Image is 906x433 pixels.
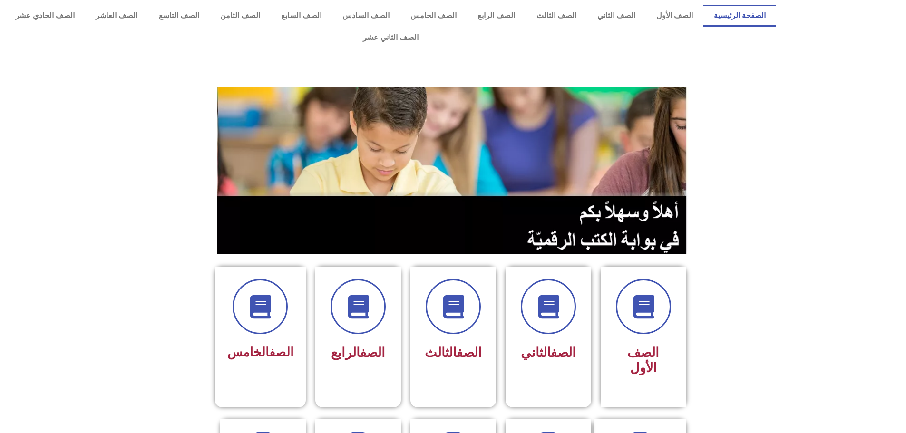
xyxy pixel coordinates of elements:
a: الصف التاسع [148,5,209,27]
span: الثالث [425,345,482,360]
a: الصف العاشر [85,5,148,27]
a: الصف [551,345,576,360]
a: الصف الثامن [210,5,271,27]
span: الخامس [227,345,293,359]
a: الصف الثالث [526,5,586,27]
a: الصف الثاني [587,5,646,27]
a: الصفحة الرئيسية [703,5,776,27]
a: الصف الرابع [467,5,526,27]
span: الصف الأول [627,345,659,375]
a: الصف الخامس [400,5,467,27]
a: الصف السابع [271,5,332,27]
a: الصف الثاني عشر [5,27,776,48]
a: الصف الأول [646,5,703,27]
a: الصف [457,345,482,360]
a: الصف [360,345,385,360]
a: الصف السادس [332,5,400,27]
span: الرابع [331,345,385,360]
a: الصف الحادي عشر [5,5,85,27]
span: الثاني [521,345,576,360]
a: الصف [269,345,293,359]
